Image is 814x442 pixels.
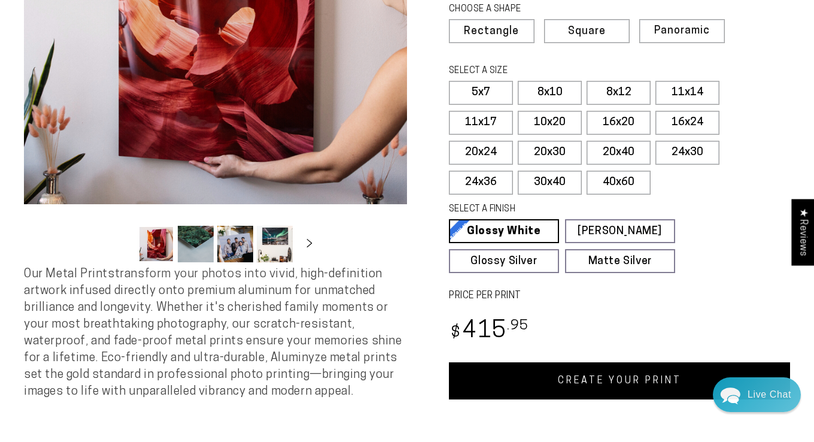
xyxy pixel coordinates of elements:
span: Square [568,26,606,37]
label: 24x36 [449,171,513,195]
legend: CHOOSE A SHAPE [449,3,614,16]
label: 20x30 [518,141,582,165]
label: 16x20 [587,111,651,135]
label: 30x40 [518,171,582,195]
sup: .95 [507,319,529,333]
label: 5x7 [449,81,513,105]
button: Load image 4 in gallery view [257,226,293,262]
label: 11x14 [655,81,719,105]
a: Glossy Silver [449,249,559,273]
label: 40x60 [587,171,651,195]
label: PRICE PER PRINT [449,289,790,303]
label: 8x10 [518,81,582,105]
div: Chat widget toggle [713,377,801,412]
label: 20x40 [587,141,651,165]
a: [PERSON_NAME] [565,219,675,243]
span: Rectangle [464,26,519,37]
a: Matte Silver [565,249,675,273]
label: 20x24 [449,141,513,165]
legend: SELECT A FINISH [449,203,649,216]
a: CREATE YOUR PRINT [449,362,790,399]
span: Our Metal Prints transform your photos into vivid, high-definition artwork infused directly onto ... [24,268,402,398]
a: Glossy White [449,219,559,243]
legend: SELECT A SIZE [449,65,649,78]
span: $ [451,325,461,341]
button: Load image 1 in gallery view [138,226,174,262]
button: Load image 2 in gallery view [178,226,214,262]
label: 24x30 [655,141,719,165]
label: 10x20 [518,111,582,135]
div: Contact Us Directly [748,377,791,412]
label: 8x12 [587,81,651,105]
span: Panoramic [654,25,710,37]
label: 16x24 [655,111,719,135]
label: 11x17 [449,111,513,135]
button: Load image 3 in gallery view [217,226,253,262]
div: Click to open Judge.me floating reviews tab [791,199,814,265]
button: Slide right [296,231,323,258]
button: Slide left [108,231,135,258]
bdi: 415 [449,320,529,343]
